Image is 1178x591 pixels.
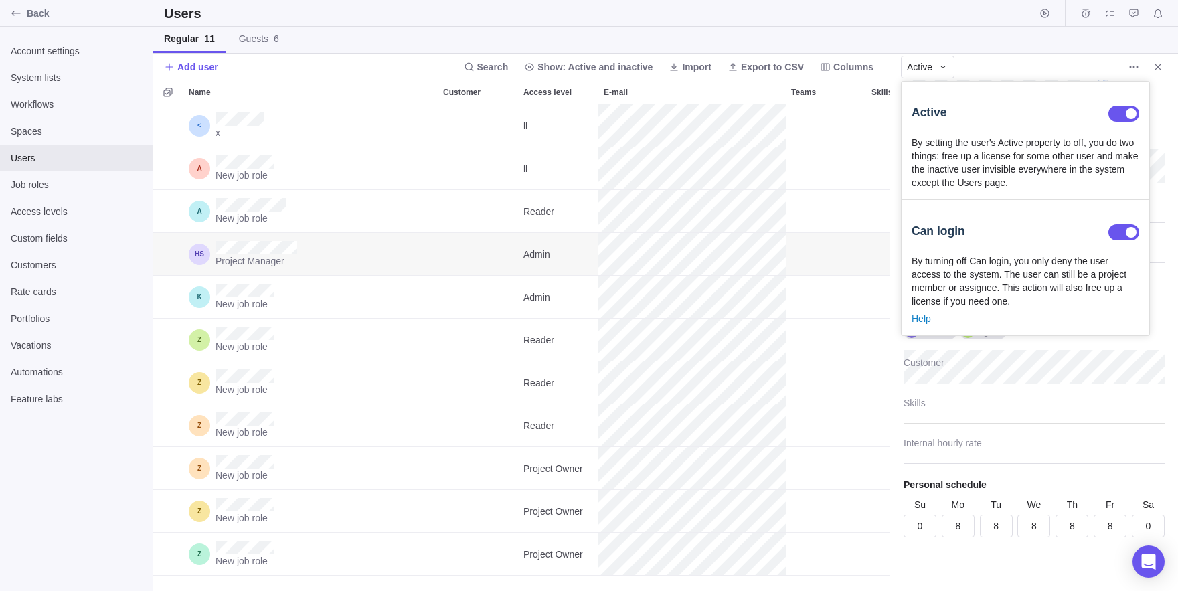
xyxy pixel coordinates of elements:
[907,60,932,74] span: Active
[912,222,965,240] div: Can login
[912,254,1139,308] div: By turning off Can login, you only deny the user access to the system. The user can still be a pr...
[912,136,1139,189] div: By setting the user's Active property to off, you do two things: free up a license for some other...
[912,103,947,122] div: Active
[902,312,1149,335] a: Help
